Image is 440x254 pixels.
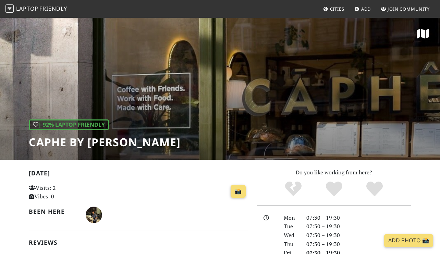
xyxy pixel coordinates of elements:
[354,181,395,198] div: Definitely!
[302,213,415,222] div: 07:30 – 19:30
[5,4,14,13] img: LaptopFriendly
[86,210,102,218] span: Nigel Earnshaw
[280,231,302,240] div: Wed
[302,240,415,249] div: 07:30 – 19:30
[330,6,344,12] span: Cities
[302,222,415,231] div: 07:30 – 19:30
[280,222,302,231] div: Tue
[257,168,411,177] p: Do you like working from here?
[29,170,248,180] h2: [DATE]
[361,6,371,12] span: Add
[384,234,433,247] a: Add Photo 📸
[29,239,248,246] h2: Reviews
[16,5,38,12] span: Laptop
[314,181,354,198] div: Yes
[5,3,67,15] a: LaptopFriendly LaptopFriendly
[302,231,415,240] div: 07:30 – 19:30
[280,213,302,222] div: Mon
[378,3,432,15] a: Join Community
[320,3,347,15] a: Cities
[29,119,109,130] div: | 92% Laptop Friendly
[273,181,314,198] div: No
[39,5,67,12] span: Friendly
[86,207,102,223] img: 2376-nigel.jpg
[29,208,77,215] h2: Been here
[280,240,302,249] div: Thu
[29,184,97,201] p: Visits: 2 Vibes: 0
[388,6,430,12] span: Join Community
[231,185,246,198] a: 📸
[352,3,374,15] a: Add
[29,136,181,149] h1: Caphe by [PERSON_NAME]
